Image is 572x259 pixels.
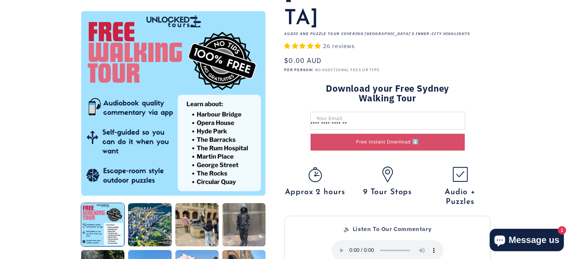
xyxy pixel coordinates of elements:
span: 4.92 stars [284,42,323,50]
span: Audio + Puzzles [429,187,491,206]
span: 9 Tour Stops [363,187,412,197]
span: 26 reviews [323,42,355,50]
button: Load image 1 in gallery view [81,203,124,246]
strong: PER PERSON [284,67,312,72]
strong: 🔈 Listen To Our Commentary [343,225,432,233]
inbox-online-store-chat: Shopify online store chat [487,229,566,253]
strong: Audio and Puzzle tour covering [GEOGRAPHIC_DATA]'s inner-city highlights [284,31,470,36]
button: Load image 2 in gallery view [128,203,171,246]
p: | NO ADDITIONAL FEES OR TIPS [284,68,491,72]
span: $0.00 AUD [284,56,322,66]
button: Load image 4 in gallery view [222,203,266,246]
span: Approx 2 hours [285,187,345,197]
button: Load image 3 in gallery view [175,203,219,246]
